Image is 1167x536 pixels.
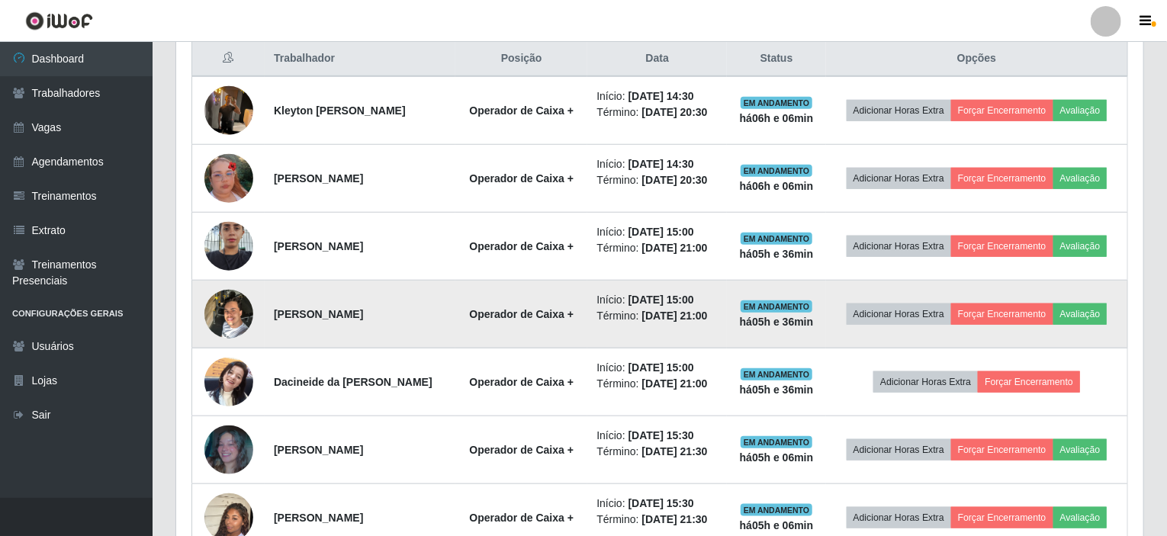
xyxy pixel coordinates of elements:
th: Trabalhador [265,41,455,77]
time: [DATE] 21:30 [642,513,708,525]
strong: há 05 h e 36 min [740,384,814,396]
li: Início: [596,360,718,376]
button: Forçar Encerramento [978,371,1080,393]
button: Adicionar Horas Extra [847,303,951,325]
span: EM ANDAMENTO [741,165,813,177]
span: EM ANDAMENTO [741,504,813,516]
li: Término: [596,444,718,460]
li: Início: [596,292,718,308]
strong: [PERSON_NAME] [274,172,363,185]
th: Data [587,41,727,77]
time: [DATE] 21:00 [642,242,708,254]
time: [DATE] 15:30 [629,429,694,441]
strong: Operador de Caixa + [469,512,574,524]
strong: há 05 h e 36 min [740,316,814,328]
strong: [PERSON_NAME] [274,240,363,252]
button: Adicionar Horas Extra [847,236,951,257]
strong: Operador de Caixa + [469,240,574,252]
li: Término: [596,172,718,188]
img: 1725217718320.jpeg [204,281,253,346]
li: Término: [596,240,718,256]
img: 1755038431803.jpeg [204,78,253,143]
span: EM ANDAMENTO [741,233,813,245]
strong: [PERSON_NAME] [274,512,363,524]
span: EM ANDAMENTO [741,97,813,109]
button: Forçar Encerramento [951,168,1053,189]
button: Forçar Encerramento [951,303,1053,325]
button: Forçar Encerramento [951,439,1053,461]
strong: Dacineide da [PERSON_NAME] [274,376,432,388]
th: Opções [826,41,1127,77]
time: [DATE] 14:30 [629,158,694,170]
li: Início: [596,224,718,240]
button: Avaliação [1053,236,1108,257]
button: Forçar Encerramento [951,507,1053,528]
li: Término: [596,104,718,120]
strong: Operador de Caixa + [469,444,574,456]
li: Término: [596,512,718,528]
img: 1733427416701.jpeg [204,425,253,474]
strong: [PERSON_NAME] [274,444,363,456]
img: 1754593776383.jpeg [204,135,253,222]
button: Avaliação [1053,303,1108,325]
strong: Operador de Caixa + [469,376,574,388]
th: Posição [455,41,587,77]
span: EM ANDAMENTO [741,368,813,380]
time: [DATE] 15:00 [629,226,694,238]
time: [DATE] 15:30 [629,497,694,509]
li: Início: [596,88,718,104]
span: EM ANDAMENTO [741,436,813,448]
strong: Operador de Caixa + [469,172,574,185]
strong: Kleyton [PERSON_NAME] [274,104,406,117]
strong: há 05 h e 36 min [740,248,814,260]
img: CoreUI Logo [25,11,93,30]
strong: há 06 h e 06 min [740,112,814,124]
button: Avaliação [1053,439,1108,461]
button: Avaliação [1053,100,1108,121]
strong: Operador de Caixa + [469,104,574,117]
li: Término: [596,376,718,392]
time: [DATE] 15:00 [629,294,694,306]
li: Início: [596,496,718,512]
time: [DATE] 21:00 [642,310,708,322]
li: Término: [596,308,718,324]
span: EM ANDAMENTO [741,300,813,313]
img: 1752513386175.jpeg [204,349,253,414]
button: Forçar Encerramento [951,236,1053,257]
time: [DATE] 14:30 [629,90,694,102]
button: Avaliação [1053,507,1108,528]
li: Início: [596,428,718,444]
th: Status [727,41,826,77]
time: [DATE] 20:30 [642,174,708,186]
strong: há 05 h e 06 min [740,451,814,464]
button: Avaliação [1053,168,1108,189]
img: 1736419547784.jpeg [204,213,253,278]
button: Adicionar Horas Extra [847,507,951,528]
button: Adicionar Horas Extra [847,100,951,121]
button: Forçar Encerramento [951,100,1053,121]
button: Adicionar Horas Extra [847,439,951,461]
button: Adicionar Horas Extra [873,371,978,393]
strong: Operador de Caixa + [469,308,574,320]
time: [DATE] 20:30 [642,106,708,118]
time: [DATE] 15:00 [629,361,694,374]
li: Início: [596,156,718,172]
strong: [PERSON_NAME] [274,308,363,320]
strong: há 06 h e 06 min [740,180,814,192]
time: [DATE] 21:00 [642,377,708,390]
time: [DATE] 21:30 [642,445,708,457]
strong: há 05 h e 06 min [740,519,814,531]
button: Adicionar Horas Extra [847,168,951,189]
